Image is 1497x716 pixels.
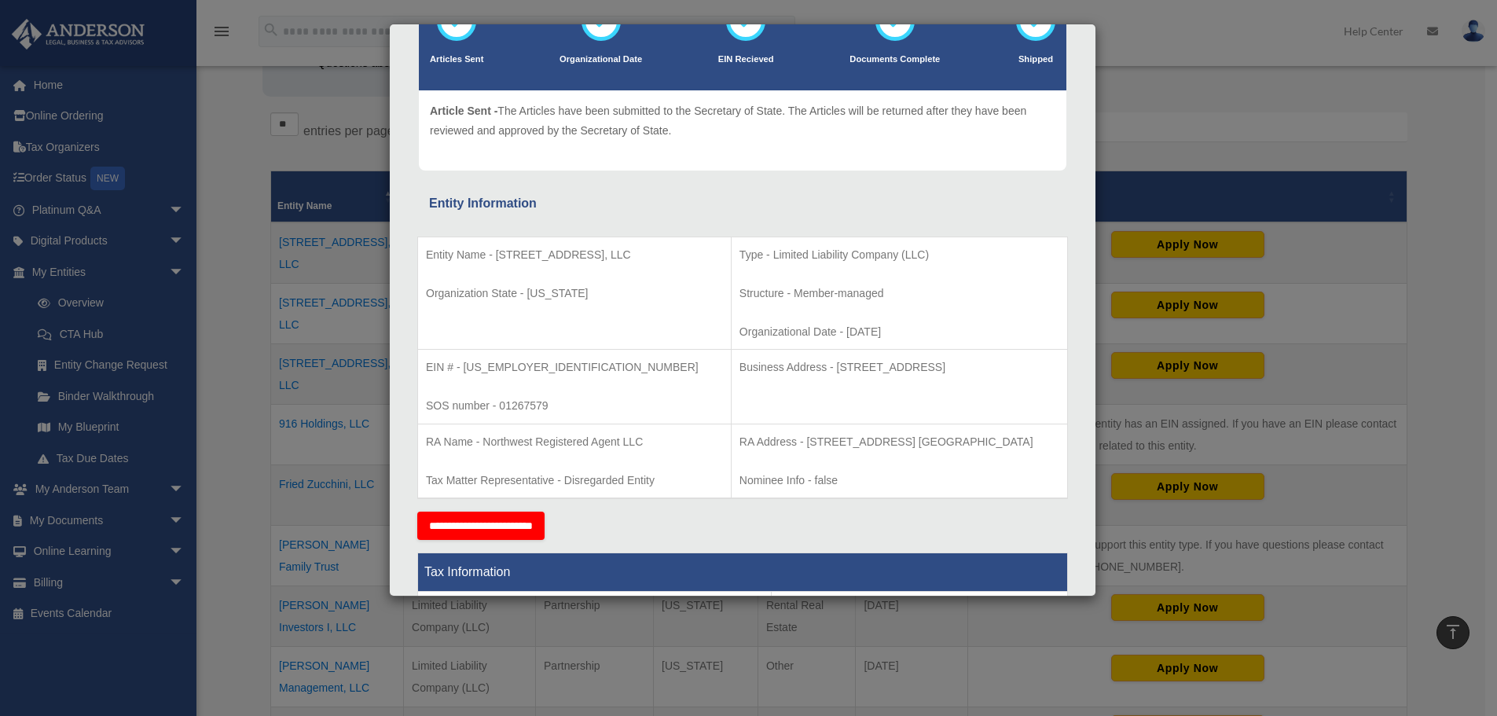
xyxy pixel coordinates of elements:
p: EIN Recieved [718,52,774,68]
p: Organizational Date - [DATE] [739,322,1059,342]
p: Structure - Member-managed [739,284,1059,303]
p: Organization State - [US_STATE] [426,284,723,303]
p: Articles Sent [430,52,483,68]
p: RA Address - [STREET_ADDRESS] [GEOGRAPHIC_DATA] [739,432,1059,452]
p: Type - Limited Liability Company (LLC) [739,245,1059,265]
div: Entity Information [429,193,1056,215]
p: Shipped [1016,52,1055,68]
p: Nominee Info - false [739,471,1059,490]
p: Tax Matter Representative - Disregarded Entity [426,471,723,490]
p: Entity Name - [STREET_ADDRESS], LLC [426,245,723,265]
td: Tax Period Type - Calendar Year [418,592,772,708]
th: Tax Information [418,553,1068,592]
p: Organizational Date [560,52,642,68]
p: The Articles have been submitted to the Secretary of State. The Articles will be returned after t... [430,101,1055,140]
span: Article Sent - [430,105,497,117]
p: EIN # - [US_EMPLOYER_IDENTIFICATION_NUMBER] [426,358,723,377]
p: Documents Complete [849,52,940,68]
p: SOS number - 01267579 [426,396,723,416]
p: RA Name - Northwest Registered Agent LLC [426,432,723,452]
p: Business Address - [STREET_ADDRESS] [739,358,1059,377]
